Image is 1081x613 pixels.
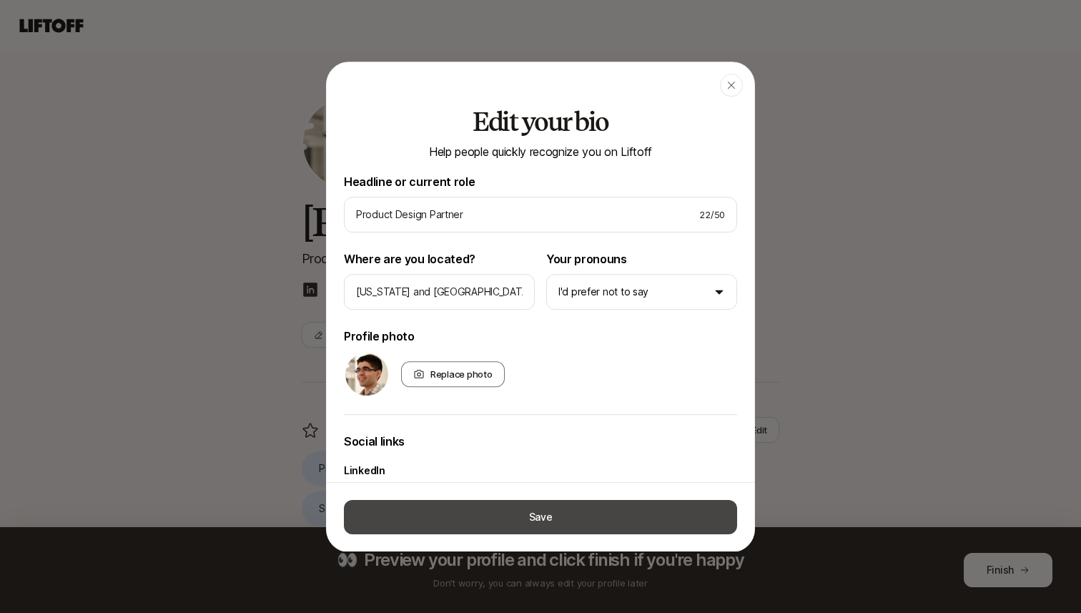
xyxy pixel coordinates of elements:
h2: Edit your bio [344,108,737,137]
p: LinkedIn [344,462,385,479]
p: Help people quickly recognize you on Liftoff [344,142,737,161]
p: Your pronouns [546,250,737,268]
button: Save [344,499,737,534]
p: Where are you located? [344,250,535,268]
input: e.g. Head of Marketing at Liftoff [356,206,688,223]
img: ACg8ocLE1gPOgW6FzR8352dYjnx7X9HMI_Wfdjvge8arUPIA14TNHD3Uqg=s160-c [345,353,388,396]
div: Replace photo [401,361,505,387]
p: Social links [344,432,737,451]
span: 22 / 50 [699,207,725,222]
p: Headline or current role [344,172,737,191]
input: e.g. Brooklyn, NY [356,283,523,300]
p: Profile photo [344,327,737,345]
